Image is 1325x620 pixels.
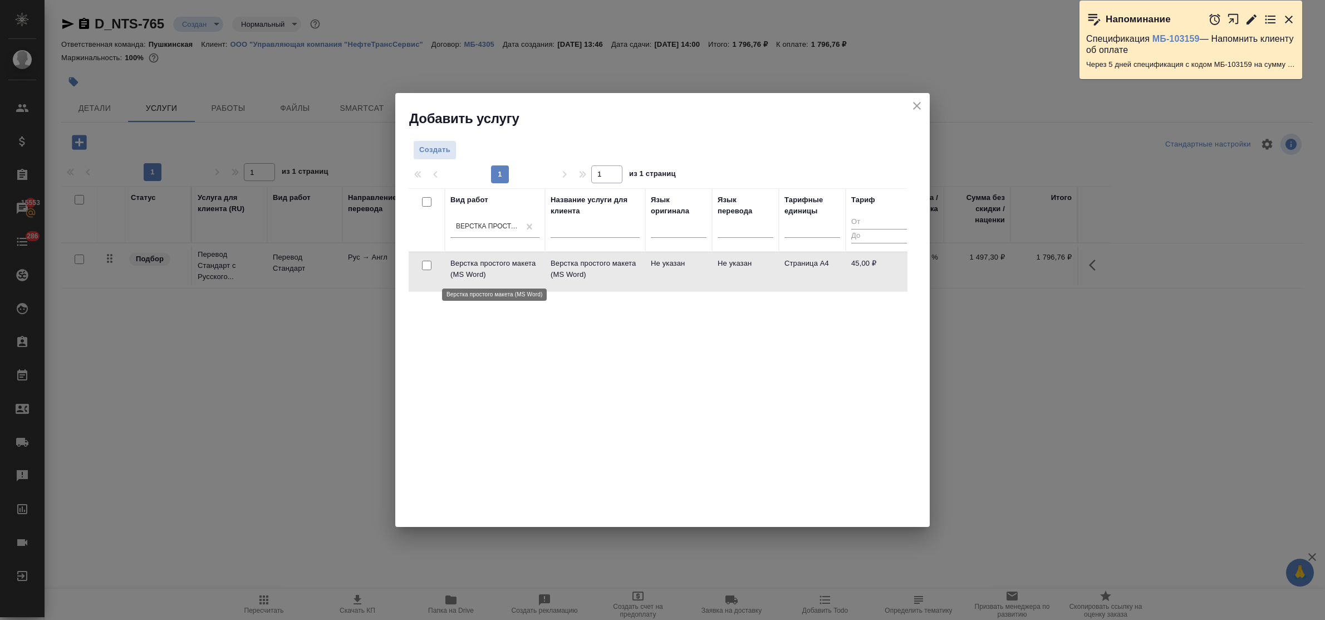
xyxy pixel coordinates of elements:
button: close [909,97,925,114]
div: Язык перевода [718,194,773,217]
input: До [851,229,907,243]
div: Вид работ [450,194,488,206]
div: Язык оригинала [651,194,706,217]
a: МБ-103159 [1152,34,1200,43]
td: Не указан [645,252,712,291]
div: Название услуги для клиента [551,194,640,217]
td: Страница А4 [779,252,846,291]
button: Редактировать [1245,13,1258,26]
span: из 1 страниц [629,167,676,183]
div: Тарифные единицы [784,194,840,217]
button: Отложить [1208,13,1221,26]
button: Создать [413,140,457,160]
p: Напоминание [1106,14,1171,25]
p: Верстка простого макета (MS Word) [450,258,539,280]
button: Перейти в todo [1264,13,1277,26]
p: Верстка простого макета (MS Word) [551,258,640,280]
button: Закрыть [1282,13,1295,26]
p: Через 5 дней спецификация с кодом МБ-103159 на сумму 50486.99999999999 RUB будет просрочена [1086,59,1295,70]
button: Открыть в новой вкладке [1227,7,1240,31]
input: От [851,216,907,230]
div: Верстка простого макета (MS Word) [456,222,521,232]
td: 45,00 ₽ [846,252,912,291]
p: Спецификация — Напомнить клиенту об оплате [1086,33,1295,56]
span: Создать [419,144,450,157]
h2: Добавить услугу [409,110,930,128]
td: Не указан [712,252,779,291]
div: Тариф [851,194,875,206]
